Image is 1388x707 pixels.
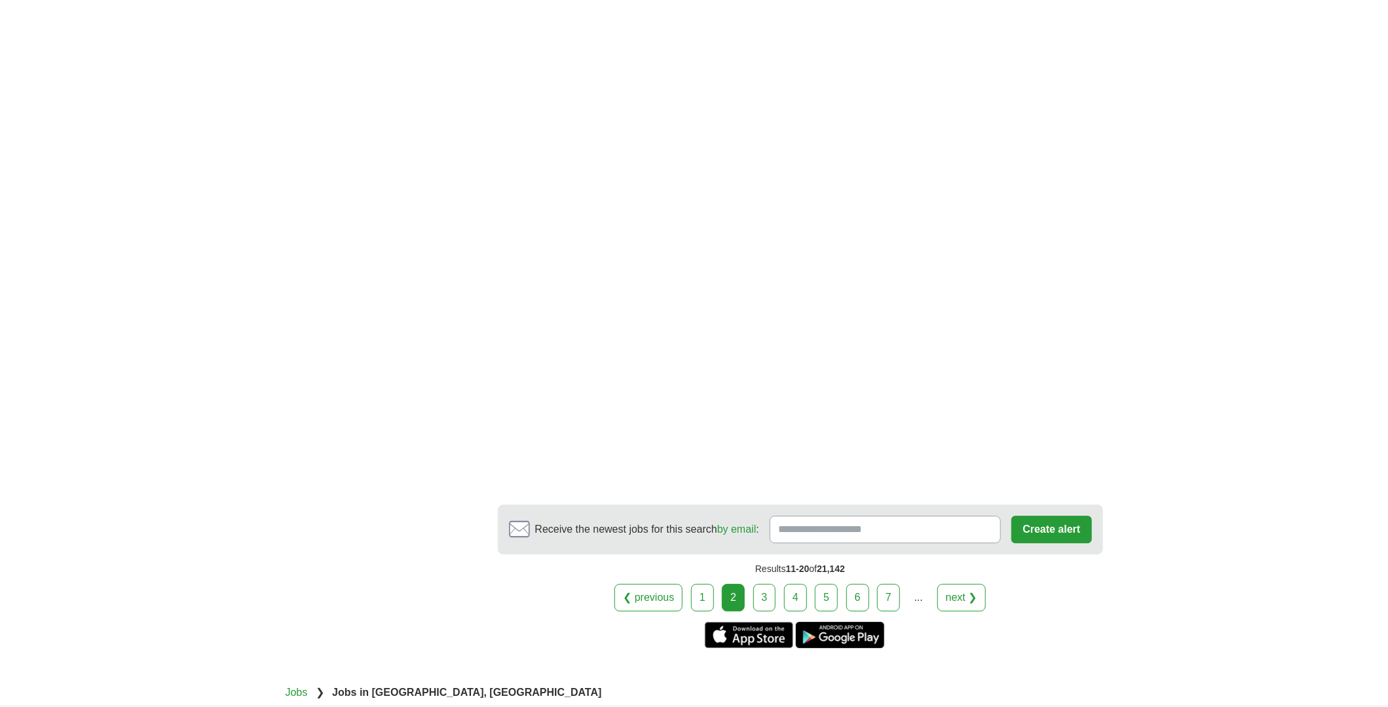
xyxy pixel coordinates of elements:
a: next ❯ [937,584,986,611]
a: 1 [691,584,714,611]
span: 21,142 [817,564,845,574]
a: Get the Android app [796,622,884,648]
a: 7 [877,584,900,611]
a: by email [717,524,757,535]
a: 4 [784,584,807,611]
a: ❮ previous [614,584,683,611]
button: Create alert [1011,516,1091,543]
span: Receive the newest jobs for this search : [535,522,759,537]
a: 6 [846,584,869,611]
a: Get the iPhone app [705,622,793,648]
div: 2 [722,584,745,611]
div: ... [905,584,931,611]
a: 3 [753,584,776,611]
div: Results of [498,554,1103,584]
a: Jobs [286,687,308,698]
span: 11-20 [786,564,810,574]
strong: Jobs in [GEOGRAPHIC_DATA], [GEOGRAPHIC_DATA] [332,687,601,698]
a: 5 [815,584,838,611]
span: ❯ [316,687,324,698]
